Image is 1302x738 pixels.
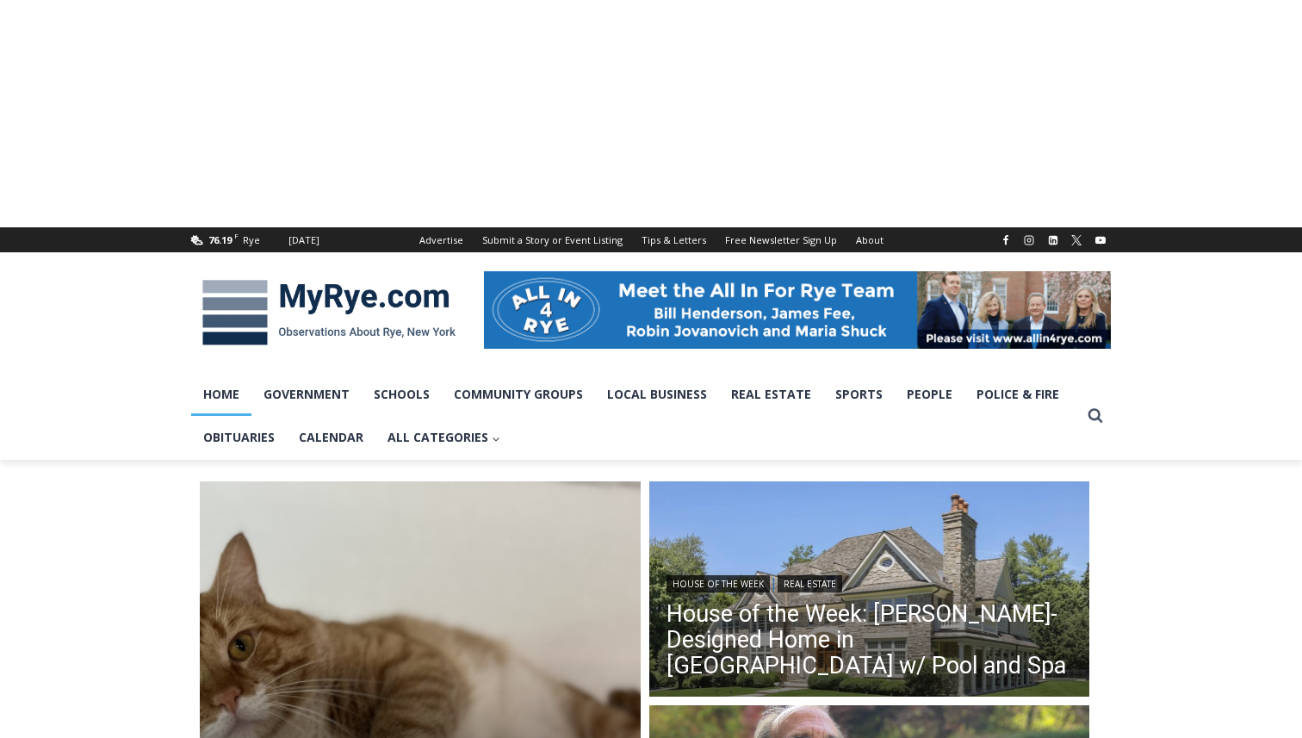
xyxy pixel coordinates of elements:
a: House of the Week [666,575,770,592]
a: About [846,227,893,252]
a: X [1066,230,1087,251]
a: Police & Fire [964,373,1071,416]
a: Calendar [287,416,375,459]
a: Tips & Letters [632,227,716,252]
span: 76.19 [208,233,232,246]
a: Submit a Story or Event Listing [473,227,632,252]
a: Real Estate [778,575,842,592]
img: 28 Thunder Mountain Road, Greenwich [649,481,1090,702]
a: House of the Week: [PERSON_NAME]-Designed Home in [GEOGRAPHIC_DATA] w/ Pool and Spa [666,601,1073,679]
a: Linkedin [1043,230,1063,251]
a: People [895,373,964,416]
a: Government [251,373,362,416]
img: MyRye.com [191,268,467,357]
a: Home [191,373,251,416]
a: Community Groups [442,373,595,416]
div: [DATE] [288,233,319,248]
a: Advertise [410,227,473,252]
a: Local Business [595,373,719,416]
div: | [666,572,1073,592]
button: View Search Form [1080,400,1111,431]
a: Free Newsletter Sign Up [716,227,846,252]
nav: Secondary Navigation [410,227,893,252]
a: Instagram [1019,230,1039,251]
span: F [234,231,239,240]
a: Read More House of the Week: Rich Granoff-Designed Home in Greenwich w/ Pool and Spa [649,481,1090,702]
a: All Categories [375,416,512,459]
div: Rye [243,233,260,248]
a: Obituaries [191,416,287,459]
nav: Primary Navigation [191,373,1080,460]
a: YouTube [1090,230,1111,251]
img: All in for Rye [484,271,1111,349]
a: Real Estate [719,373,823,416]
a: Schools [362,373,442,416]
a: Facebook [995,230,1016,251]
span: All Categories [387,428,500,447]
a: Sports [823,373,895,416]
